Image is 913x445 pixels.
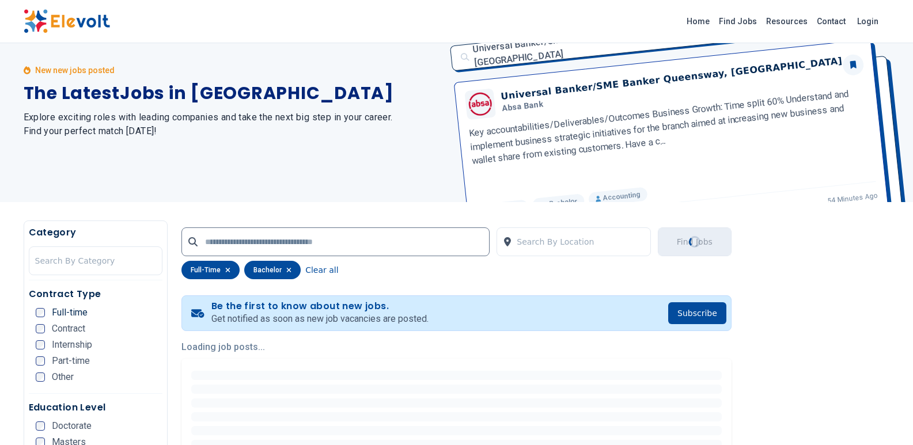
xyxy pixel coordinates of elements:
[855,390,913,445] iframe: Chat Widget
[24,111,443,138] h2: Explore exciting roles with leading companies and take the next big step in your career. Find you...
[244,261,301,279] div: bachelor
[36,324,45,333] input: Contract
[36,356,45,366] input: Part-time
[52,356,90,366] span: Part-time
[668,302,726,324] button: Subscribe
[36,308,45,317] input: Full-time
[52,421,92,431] span: Doctorate
[52,340,92,349] span: Internship
[35,64,115,76] p: New new jobs posted
[24,9,110,33] img: Elevolt
[36,340,45,349] input: Internship
[24,83,443,104] h1: The Latest Jobs in [GEOGRAPHIC_DATA]
[36,372,45,382] input: Other
[52,372,74,382] span: Other
[211,312,429,326] p: Get notified as soon as new job vacancies are posted.
[52,324,85,333] span: Contract
[658,227,732,256] button: Find JobsLoading...
[181,261,240,279] div: full-time
[850,10,885,33] a: Login
[36,421,45,431] input: Doctorate
[181,340,732,354] p: Loading job posts...
[682,12,714,31] a: Home
[714,12,762,31] a: Find Jobs
[689,236,700,248] div: Loading...
[52,308,88,317] span: Full-time
[29,226,163,239] h5: Category
[305,261,338,279] button: Clear all
[29,401,163,414] h5: Education Level
[29,287,163,301] h5: Contract Type
[762,12,812,31] a: Resources
[211,301,429,312] h4: Be the first to know about new jobs.
[812,12,850,31] a: Contact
